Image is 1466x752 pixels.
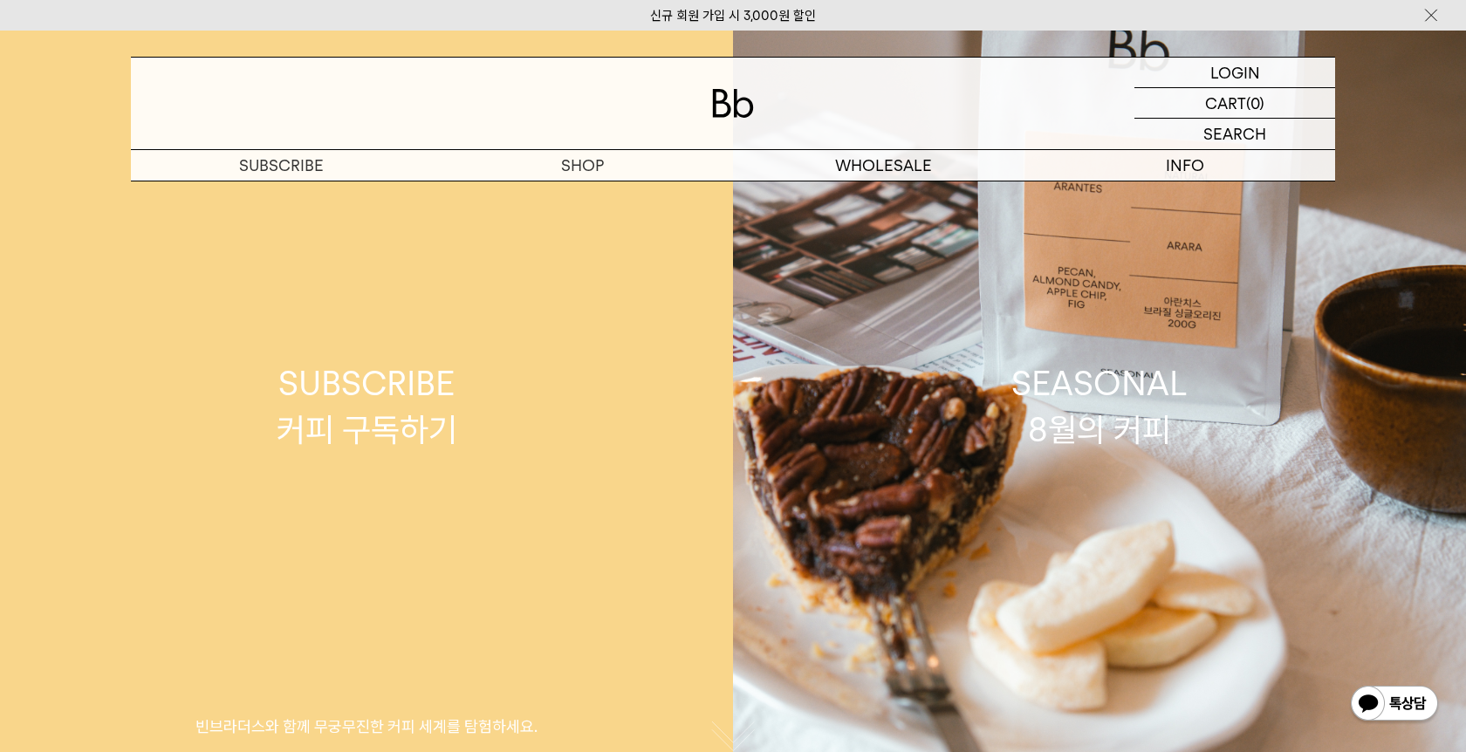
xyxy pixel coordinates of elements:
p: INFO [1034,150,1335,181]
img: 카카오톡 채널 1:1 채팅 버튼 [1349,684,1440,726]
a: SUBSCRIBE [131,150,432,181]
p: CART [1205,88,1246,118]
a: 신규 회원 가입 시 3,000원 할인 [650,8,816,24]
p: (0) [1246,88,1264,118]
p: SEARCH [1203,119,1266,149]
a: SHOP [432,150,733,181]
p: WHOLESALE [733,150,1034,181]
a: CART (0) [1134,88,1335,119]
img: 로고 [712,89,754,118]
p: LOGIN [1210,58,1260,87]
div: SUBSCRIBE 커피 구독하기 [277,360,457,453]
div: SEASONAL 8월의 커피 [1011,360,1188,453]
a: LOGIN [1134,58,1335,88]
